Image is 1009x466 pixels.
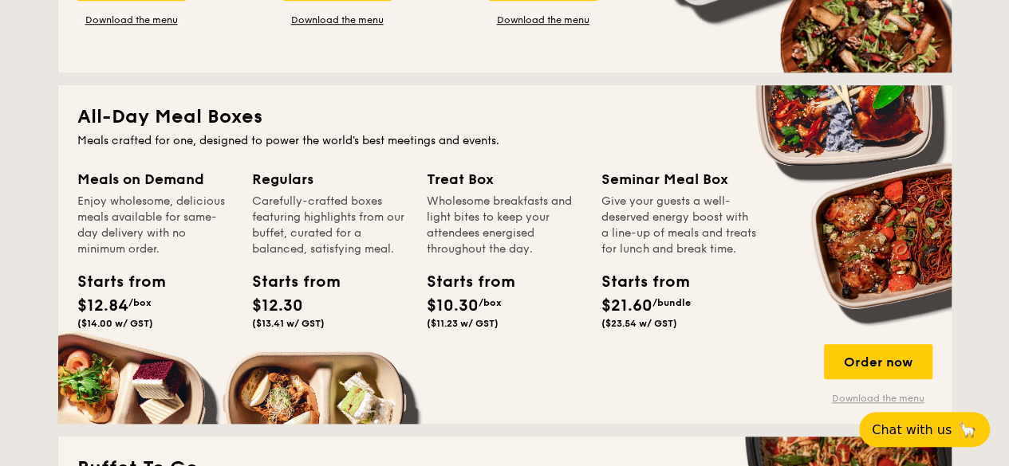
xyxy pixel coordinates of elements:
div: Starts from [252,270,324,294]
span: ($23.54 w/ GST) [601,318,677,329]
div: Starts from [77,270,149,294]
div: Wholesome breakfasts and light bites to keep your attendees energised throughout the day. [427,194,582,257]
a: Download the menu [77,14,186,26]
div: Meals on Demand [77,168,233,190]
span: $12.84 [77,296,128,315]
div: Starts from [601,270,673,294]
div: Starts from [427,270,499,294]
span: ($14.00 w/ GST) [77,318,153,329]
a: Download the menu [489,14,597,26]
a: Download the menu [283,14,392,26]
div: Give your guests a well-deserved energy boost with a line-up of meals and treats for lunch and br... [601,194,757,257]
h2: All-Day Meal Boxes [77,104,932,130]
span: $10.30 [427,296,479,315]
div: Seminar Meal Box [601,168,757,190]
div: Enjoy wholesome, delicious meals available for same-day delivery with no minimum order. [77,194,233,257]
span: Chat with us [872,422,952,437]
span: $12.30 [252,296,303,315]
a: Download the menu [824,392,932,405]
div: Meals crafted for one, designed to power the world's best meetings and events. [77,133,932,149]
span: 🦙 [958,421,977,439]
div: Regulars [252,168,408,190]
div: Order now [824,344,932,379]
div: Treat Box [427,168,582,190]
span: /box [128,297,152,308]
div: Carefully-crafted boxes featuring highlights from our buffet, curated for a balanced, satisfying ... [252,194,408,257]
span: /bundle [652,297,691,308]
span: /box [479,297,502,308]
span: ($13.41 w/ GST) [252,318,325,329]
span: $21.60 [601,296,652,315]
span: ($11.23 w/ GST) [427,318,499,329]
button: Chat with us🦙 [859,412,990,447]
